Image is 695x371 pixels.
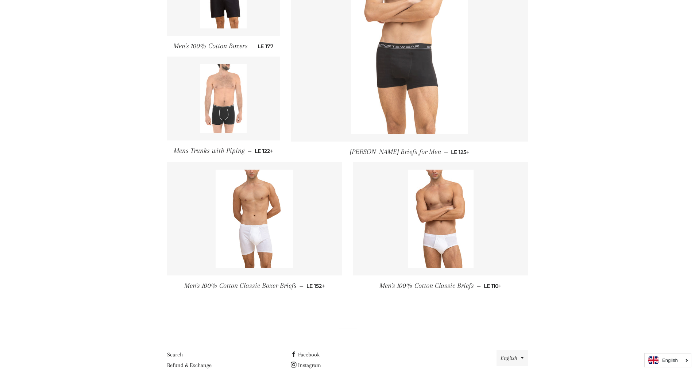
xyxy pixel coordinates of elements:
a: Men's 100% Cotton Classic Boxer Briefs — LE 152 [167,275,342,296]
span: Men's 100% Cotton Boxers [173,42,248,50]
span: — [300,283,304,289]
span: LE 177 [258,43,274,50]
a: Facebook [291,351,320,358]
span: [PERSON_NAME] Briefs for Men [350,148,441,156]
a: [PERSON_NAME] Briefs for Men — LE 125 [291,142,528,162]
a: Men's 100% Cotton Classic Briefs — LE 110 [353,275,528,296]
span: LE 122 [255,148,273,154]
span: — [444,149,448,155]
span: Mens Trunks with Piping [174,147,245,155]
button: English [497,350,528,366]
a: Search [167,351,183,358]
span: LE 152 [306,283,325,289]
a: Instagram [291,362,321,368]
a: English [648,356,687,364]
span: Men's 100% Cotton Classic Boxer Briefs [184,282,297,290]
span: — [477,283,481,289]
span: LE 110 [484,283,502,289]
span: LE 125 [451,149,470,155]
a: Mens Trunks with Piping — LE 122 [167,140,280,161]
span: — [251,43,255,50]
span: — [248,148,252,154]
span: Men's 100% Cotton Classic Briefs [379,282,474,290]
i: English [662,358,678,363]
a: Refund & Exchange [167,362,212,368]
a: Men's 100% Cotton Boxers — LE 177 [167,36,280,57]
